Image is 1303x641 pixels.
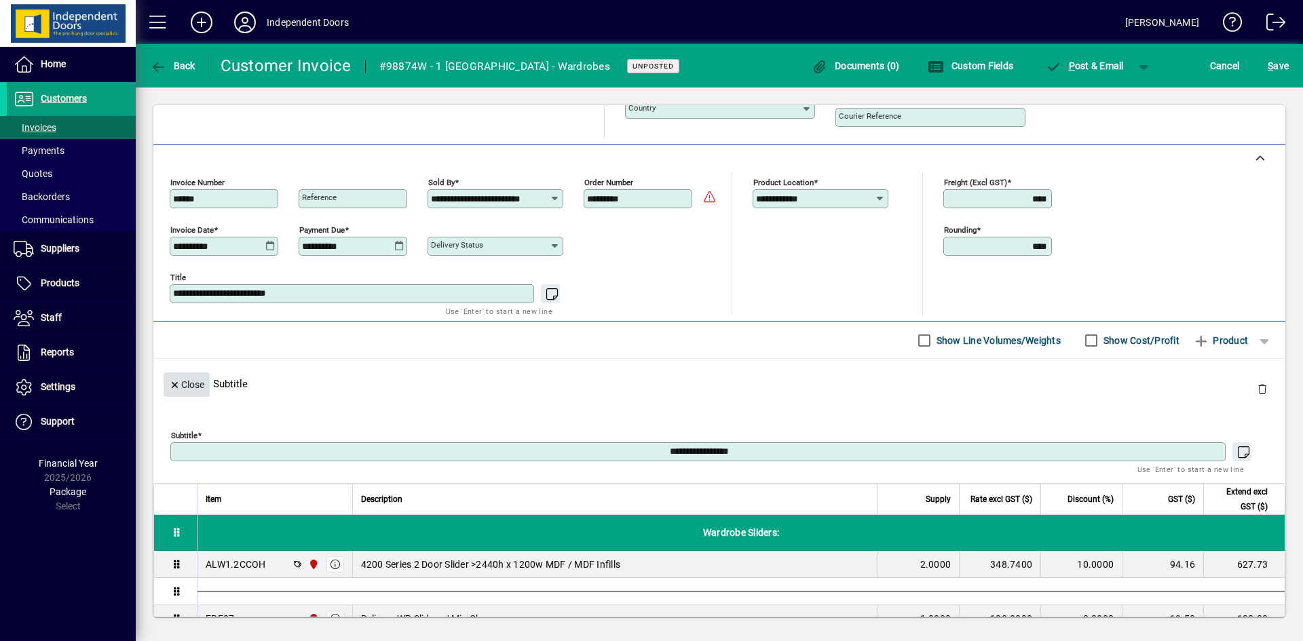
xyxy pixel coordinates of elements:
mat-label: Invoice date [170,225,214,235]
div: Subtitle [153,359,1285,408]
a: Communications [7,208,136,231]
app-page-header-button: Back [136,54,210,78]
button: Back [147,54,199,78]
button: Add [180,10,223,35]
span: Staff [41,312,62,323]
div: 130.0000 [968,612,1032,625]
span: S [1268,60,1273,71]
span: Rate excl GST ($) [970,492,1032,507]
a: Reports [7,336,136,370]
mat-hint: Use 'Enter' to start a new line [446,303,552,319]
mat-label: Sold by [428,178,455,187]
app-page-header-button: Delete [1246,383,1279,395]
mat-label: Order number [584,178,633,187]
a: Quotes [7,162,136,185]
span: ave [1268,55,1289,77]
button: Profile [223,10,267,35]
span: Product [1193,330,1248,351]
button: Save [1264,54,1292,78]
span: Support [41,416,75,427]
mat-hint: Use 'Enter' to start a new line [1137,461,1244,477]
mat-label: Courier Reference [839,111,901,121]
span: Extend excl GST ($) [1212,484,1268,514]
div: Customer Invoice [221,55,352,77]
label: Show Line Volumes/Weights [934,334,1061,347]
button: Documents (0) [808,54,903,78]
span: Item [206,492,222,507]
td: 130.00 [1203,605,1285,632]
span: Communications [14,214,94,225]
span: Unposted [632,62,674,71]
mat-label: Title [170,273,186,282]
label: Show Cost/Profit [1101,334,1179,347]
button: Product [1186,328,1255,353]
div: Independent Doors [267,12,349,33]
span: Settings [41,381,75,392]
span: 1.0000 [920,612,951,625]
span: Supply [926,492,951,507]
td: 627.73 [1203,551,1285,578]
button: Custom Fields [924,54,1017,78]
span: 2.0000 [920,558,951,571]
span: GST ($) [1168,492,1195,507]
span: P [1069,60,1075,71]
span: Custom Fields [928,60,1013,71]
div: #98874W - 1 [GEOGRAPHIC_DATA] - Wardrobes [379,56,610,77]
td: 10.0000 [1040,551,1122,578]
a: Settings [7,370,136,404]
a: Home [7,47,136,81]
span: Home [41,58,66,69]
span: Documents (0) [812,60,900,71]
a: Suppliers [7,232,136,266]
mat-label: Payment due [299,225,345,235]
mat-label: Freight (excl GST) [944,178,1007,187]
app-page-header-button: Close [160,378,213,390]
mat-label: Invoice number [170,178,225,187]
span: Back [150,60,195,71]
span: Reports [41,347,74,357]
span: Backorders [14,191,70,202]
span: Suppliers [41,243,79,254]
mat-label: Product location [753,178,814,187]
mat-label: Reference [302,193,337,202]
span: Package [50,486,86,497]
a: Staff [7,301,136,335]
button: Cancel [1207,54,1243,78]
mat-label: Subtitle [171,431,197,440]
span: Discount (%) [1068,492,1114,507]
a: Support [7,405,136,439]
a: Logout [1256,3,1286,47]
mat-label: Delivery status [431,240,483,250]
div: [PERSON_NAME] [1125,12,1199,33]
span: 4200 Series 2 Door Slider >2440h x 1200w MDF / MDF Infills [361,558,621,571]
td: 19.50 [1122,605,1203,632]
a: Backorders [7,185,136,208]
div: Wardrobe Sliders: [197,515,1285,550]
div: ALW1.2CCOH [206,558,266,571]
span: Quotes [14,168,52,179]
button: Close [164,372,210,397]
span: Close [169,374,204,396]
mat-label: Rounding [944,225,977,235]
td: 94.16 [1122,551,1203,578]
span: ost & Email [1045,60,1124,71]
a: Products [7,267,136,300]
a: Payments [7,139,136,162]
mat-label: Country [628,103,656,113]
span: Invoices [14,122,56,133]
a: Invoices [7,116,136,139]
span: Products [41,277,79,288]
span: Delivery WR Sliders / Min Charge [361,612,502,625]
div: FRE07 [206,612,234,625]
span: Cancel [1210,55,1240,77]
span: Payments [14,145,64,156]
span: Description [361,492,402,507]
td: 0.0000 [1040,605,1122,632]
div: 348.7400 [968,558,1032,571]
span: Customers [41,93,87,104]
button: Delete [1246,372,1279,405]
span: Financial Year [39,458,98,469]
span: Christchurch [305,611,320,626]
span: Christchurch [305,557,320,572]
button: Post & Email [1038,54,1131,78]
